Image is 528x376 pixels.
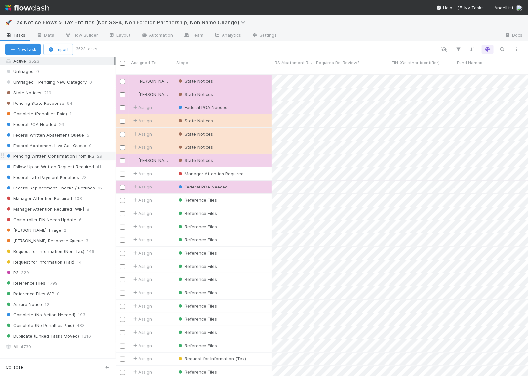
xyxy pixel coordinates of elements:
div: State Notices [177,144,213,150]
span: Comptroller EIN Needs Update [5,216,76,224]
span: 🚀 [5,20,12,25]
input: Toggle Row Selected [120,291,125,296]
img: avatar_e41e7ae5-e7d9-4d8d-9f56-31b0d7a2f4fd.png [132,92,137,97]
span: Pending Written Confirmation From IRS [5,152,94,160]
a: Team [179,30,209,41]
a: Automation [136,30,179,41]
span: 0 [36,67,39,76]
div: [PERSON_NAME] [132,91,171,98]
div: State Notices [177,117,213,124]
span: Complete (No Penalties Paid) [5,321,74,330]
span: Assign [132,329,152,336]
span: Reference Files [177,343,217,348]
span: Untriaged - Pending New Category [5,78,87,86]
span: 3 [86,237,88,245]
span: Untriaged [5,67,34,76]
span: 1 [70,110,72,118]
span: Federal POA Needed [177,105,228,110]
span: Reference Files [177,303,217,309]
div: Assign [132,117,152,124]
span: 6 [79,216,82,224]
span: [PERSON_NAME] Response Queue [5,237,83,245]
span: Federal POA Needed [5,120,56,129]
div: Manager Attention Required [177,170,244,177]
span: Assign [132,316,152,322]
input: Toggle Row Selected [120,264,125,269]
span: Assign [132,369,152,375]
span: Duplicate (Linked Tasks Moved) [5,332,79,340]
div: [PERSON_NAME] [132,78,171,84]
input: Toggle Row Selected [120,330,125,335]
span: Follow Up on Written Request Required [5,163,94,171]
span: Federal Replacement Checks / Refunds [5,184,95,192]
div: Reference Files [177,276,217,283]
small: 3523 tasks [76,46,97,52]
input: Toggle Row Selected [120,238,125,243]
span: Assign [132,184,152,190]
span: Reference Files [177,290,217,295]
span: 14 [77,258,82,266]
span: Reference Files [177,250,217,256]
div: State Notices [177,131,213,137]
span: 4739 [21,343,31,351]
span: Assign [132,197,152,203]
input: Toggle Row Selected [120,370,125,375]
span: 1799 [48,279,58,287]
span: Reference Files [177,211,217,216]
span: 32 [98,184,103,192]
span: [PERSON_NAME] [138,78,172,84]
img: avatar_e41e7ae5-e7d9-4d8d-9f56-31b0d7a2f4fd.png [132,78,137,84]
span: 483 [77,321,85,330]
span: Assign [132,210,152,217]
input: Toggle Row Selected [120,225,125,230]
span: Federal Abatement Live Call Queue [5,142,86,150]
div: Reference Files [177,316,217,322]
span: State Notices [5,89,41,97]
span: Assign [132,355,152,362]
span: Assign [132,104,152,111]
span: Assign [132,223,152,230]
span: [PERSON_NAME] Triage [5,226,61,234]
span: Assign [132,289,152,296]
div: Reference Files [177,263,217,270]
span: 3523 [29,58,39,63]
span: [PERSON_NAME] [138,92,172,97]
input: Toggle Row Selected [120,105,125,110]
span: Flow Builder [65,32,98,38]
span: Assign [132,170,152,177]
span: State Notices [177,145,213,150]
div: Assign [132,131,152,137]
a: Layout [103,30,136,41]
span: Manager Attention Required [WIP] [5,205,84,213]
span: Pending State Response [5,99,64,107]
span: Request for Information (Tax) [5,258,74,266]
a: Docs [499,30,528,41]
input: Toggle Row Selected [120,132,125,137]
div: Help [436,4,452,11]
div: Reference Files [177,210,217,217]
a: Data [31,30,60,41]
span: Manager Attention Required [177,171,244,176]
a: Flow Builder [60,30,103,41]
span: Assign [132,144,152,150]
span: State Notices [177,158,213,163]
div: Active [5,57,114,65]
span: 0 [57,290,60,298]
div: [PERSON_NAME] [132,157,171,164]
div: Reference Files [177,342,217,349]
span: Assign [132,342,152,349]
span: 94 [67,99,72,107]
img: logo-inverted-e16ddd16eac7371096b0.svg [5,2,49,13]
span: 26 [59,120,64,129]
span: Request for Information (Tax) [177,356,246,361]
